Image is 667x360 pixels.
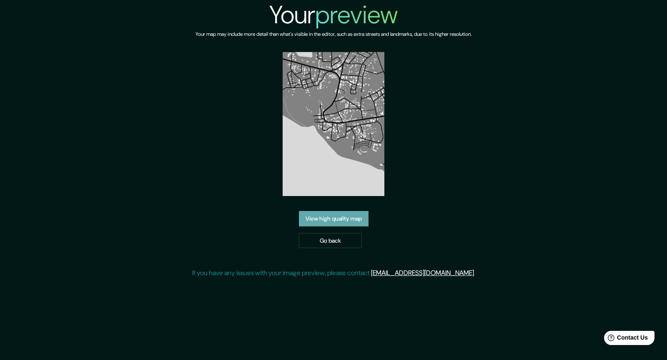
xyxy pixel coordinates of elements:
a: [EMAIL_ADDRESS][DOMAIN_NAME] [371,268,474,277]
a: View high quality map [299,211,369,226]
iframe: Help widget launcher [593,328,658,351]
img: created-map-preview [283,52,385,196]
h6: Your map may include more detail than what's visible in the editor, such as extra streets and lan... [196,30,471,39]
p: If you have any issues with your image preview, please contact . [192,268,475,278]
a: Go back [299,233,362,248]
